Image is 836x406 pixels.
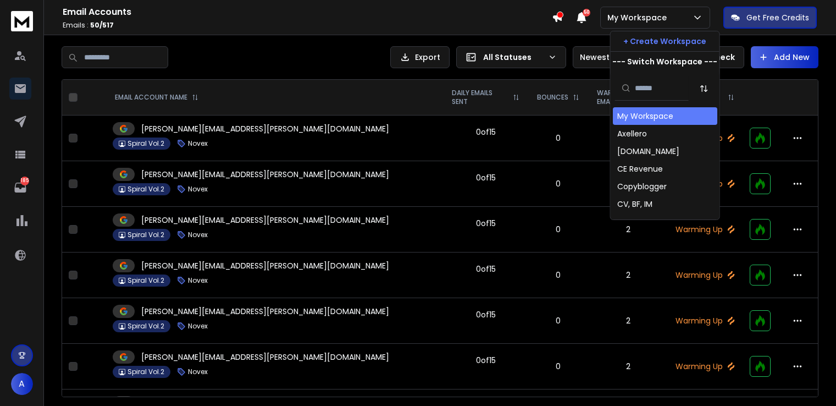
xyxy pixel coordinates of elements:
[537,93,568,102] p: BOUNCES
[90,20,114,30] span: 50 / 517
[9,177,31,199] a: 185
[63,6,552,19] h1: Email Accounts
[188,322,208,331] p: Novex
[11,373,33,395] button: A
[141,306,389,317] p: [PERSON_NAME][EMAIL_ADDRESS][PERSON_NAME][DOMAIN_NAME]
[674,361,737,372] p: Warming Up
[128,139,164,148] p: Spiral Vol.2
[188,185,208,194] p: Novex
[535,315,582,326] p: 0
[597,89,648,106] p: WARMUP EMAILS
[693,78,715,100] button: Sort by Sort A-Z
[617,146,679,157] div: [DOMAIN_NAME]
[483,52,544,63] p: All Statuses
[617,111,673,122] div: My Workspace
[746,12,809,23] p: Get Free Credits
[583,9,590,17] span: 50
[141,169,389,180] p: [PERSON_NAME][EMAIL_ADDRESS][PERSON_NAME][DOMAIN_NAME]
[128,367,164,376] p: Spiral Vol.2
[188,367,208,376] p: Novex
[476,355,496,366] div: 0 of 15
[588,161,668,207] td: 2
[141,260,389,271] p: [PERSON_NAME][EMAIL_ADDRESS][PERSON_NAME][DOMAIN_NAME]
[612,56,717,67] p: --- Switch Workspace ---
[141,352,389,363] p: [PERSON_NAME][EMAIL_ADDRESS][PERSON_NAME][DOMAIN_NAME]
[588,207,668,253] td: 2
[476,172,496,183] div: 0 of 15
[611,31,719,51] button: + Create Workspace
[617,216,652,227] div: Cynethiq
[588,298,668,344] td: 2
[623,36,706,47] p: + Create Workspace
[674,315,737,326] p: Warming Up
[128,276,164,285] p: Spiral Vol.2
[476,309,496,320] div: 0 of 15
[535,224,582,235] p: 0
[535,178,582,189] p: 0
[588,344,668,389] td: 2
[141,123,389,134] p: [PERSON_NAME][EMAIL_ADDRESS][PERSON_NAME][DOMAIN_NAME]
[128,231,164,239] p: Spiral Vol.2
[476,127,496,138] div: 0 of 15
[588,253,668,298] td: 2
[535,133,582,144] p: 0
[476,218,496,229] div: 0 of 15
[476,264,496,275] div: 0 of 15
[617,199,652,210] div: CV, BF, IM
[452,89,509,106] p: DAILY EMAILS SENT
[617,128,647,139] div: Axellero
[573,46,644,68] button: Newest
[188,231,208,239] p: Novex
[11,11,33,31] img: logo
[188,139,208,148] p: Novex
[128,322,164,331] p: Spiral Vol.2
[128,185,164,194] p: Spiral Vol.2
[674,270,737,281] p: Warming Up
[617,163,663,174] div: CE Revenue
[617,181,667,192] div: Copyblogger
[141,215,389,226] p: [PERSON_NAME][EMAIL_ADDRESS][PERSON_NAME][DOMAIN_NAME]
[188,276,208,285] p: Novex
[535,361,582,372] p: 0
[607,12,671,23] p: My Workspace
[588,116,668,161] td: 2
[723,7,817,29] button: Get Free Credits
[115,93,198,102] div: EMAIL ACCOUNT NAME
[674,224,737,235] p: Warming Up
[535,270,582,281] p: 0
[390,46,450,68] button: Export
[63,21,552,30] p: Emails :
[751,46,818,68] button: Add New
[20,177,29,185] p: 185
